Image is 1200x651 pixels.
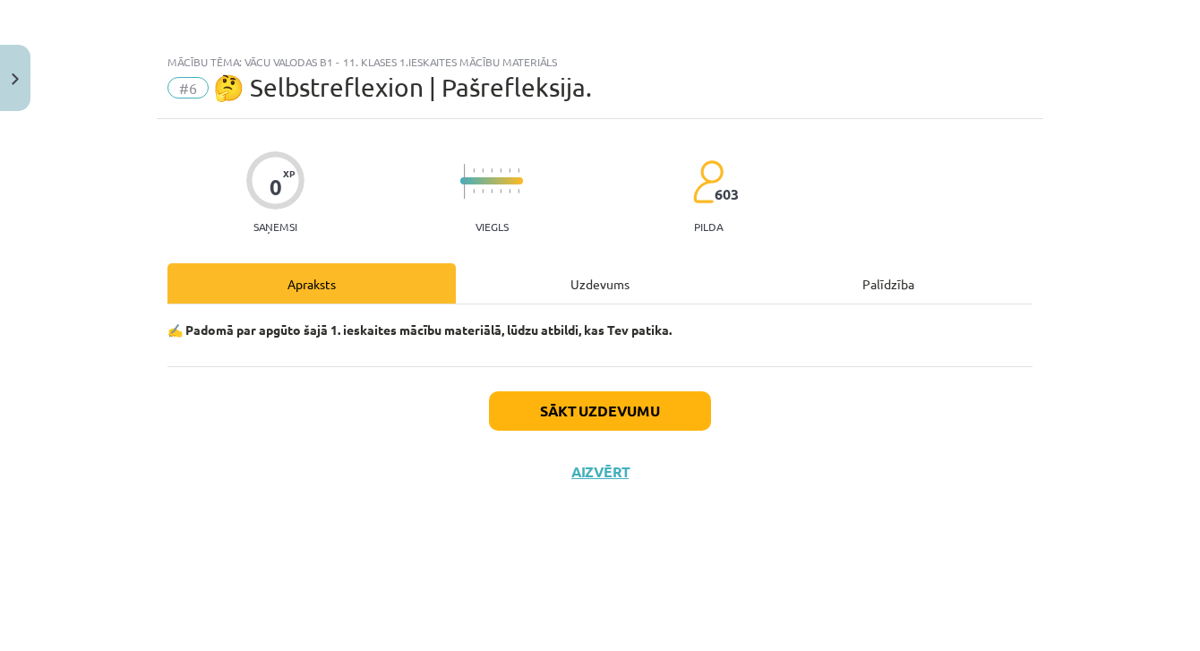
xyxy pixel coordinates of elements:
img: icon-short-line-57e1e144782c952c97e751825c79c345078a6d821885a25fce030b3d8c18986b.svg [491,168,493,173]
img: icon-short-line-57e1e144782c952c97e751825c79c345078a6d821885a25fce030b3d8c18986b.svg [482,189,484,193]
span: 🤔 Selbstreflexion | Pašrefleksija. [213,73,592,102]
button: Sākt uzdevumu [489,391,711,431]
img: icon-short-line-57e1e144782c952c97e751825c79c345078a6d821885a25fce030b3d8c18986b.svg [509,168,510,173]
p: Viegls [476,220,509,233]
img: icon-short-line-57e1e144782c952c97e751825c79c345078a6d821885a25fce030b3d8c18986b.svg [482,168,484,173]
div: Uzdevums [456,263,744,304]
img: icon-short-line-57e1e144782c952c97e751825c79c345078a6d821885a25fce030b3d8c18986b.svg [518,168,519,173]
span: #6 [167,77,209,99]
div: Apraksts [167,263,456,304]
img: icon-long-line-d9ea69661e0d244f92f715978eff75569469978d946b2353a9bb055b3ed8787d.svg [464,164,466,199]
span: 603 [715,186,739,202]
img: icon-short-line-57e1e144782c952c97e751825c79c345078a6d821885a25fce030b3d8c18986b.svg [473,189,475,193]
img: icon-close-lesson-0947bae3869378f0d4975bcd49f059093ad1ed9edebbc8119c70593378902aed.svg [12,73,19,85]
button: Aizvērt [566,463,634,481]
p: pilda [694,220,723,233]
img: icon-short-line-57e1e144782c952c97e751825c79c345078a6d821885a25fce030b3d8c18986b.svg [518,189,519,193]
div: Mācību tēma: Vācu valodas b1 - 11. klases 1.ieskaites mācību materiāls [167,56,1033,68]
span: XP [283,168,295,178]
img: students-c634bb4e5e11cddfef0936a35e636f08e4e9abd3cc4e673bd6f9a4125e45ecb1.svg [692,159,724,204]
strong: ✍️ Padomā par apgūto šajā 1. ieskaites mācību materiālā, lūdzu atbildi, kas Tev patika. [167,321,672,338]
p: Saņemsi [246,220,304,233]
div: Palīdzība [744,263,1033,304]
img: icon-short-line-57e1e144782c952c97e751825c79c345078a6d821885a25fce030b3d8c18986b.svg [509,189,510,193]
img: icon-short-line-57e1e144782c952c97e751825c79c345078a6d821885a25fce030b3d8c18986b.svg [500,168,501,173]
img: icon-short-line-57e1e144782c952c97e751825c79c345078a6d821885a25fce030b3d8c18986b.svg [473,168,475,173]
div: 0 [270,175,282,200]
img: icon-short-line-57e1e144782c952c97e751825c79c345078a6d821885a25fce030b3d8c18986b.svg [500,189,501,193]
img: icon-short-line-57e1e144782c952c97e751825c79c345078a6d821885a25fce030b3d8c18986b.svg [491,189,493,193]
